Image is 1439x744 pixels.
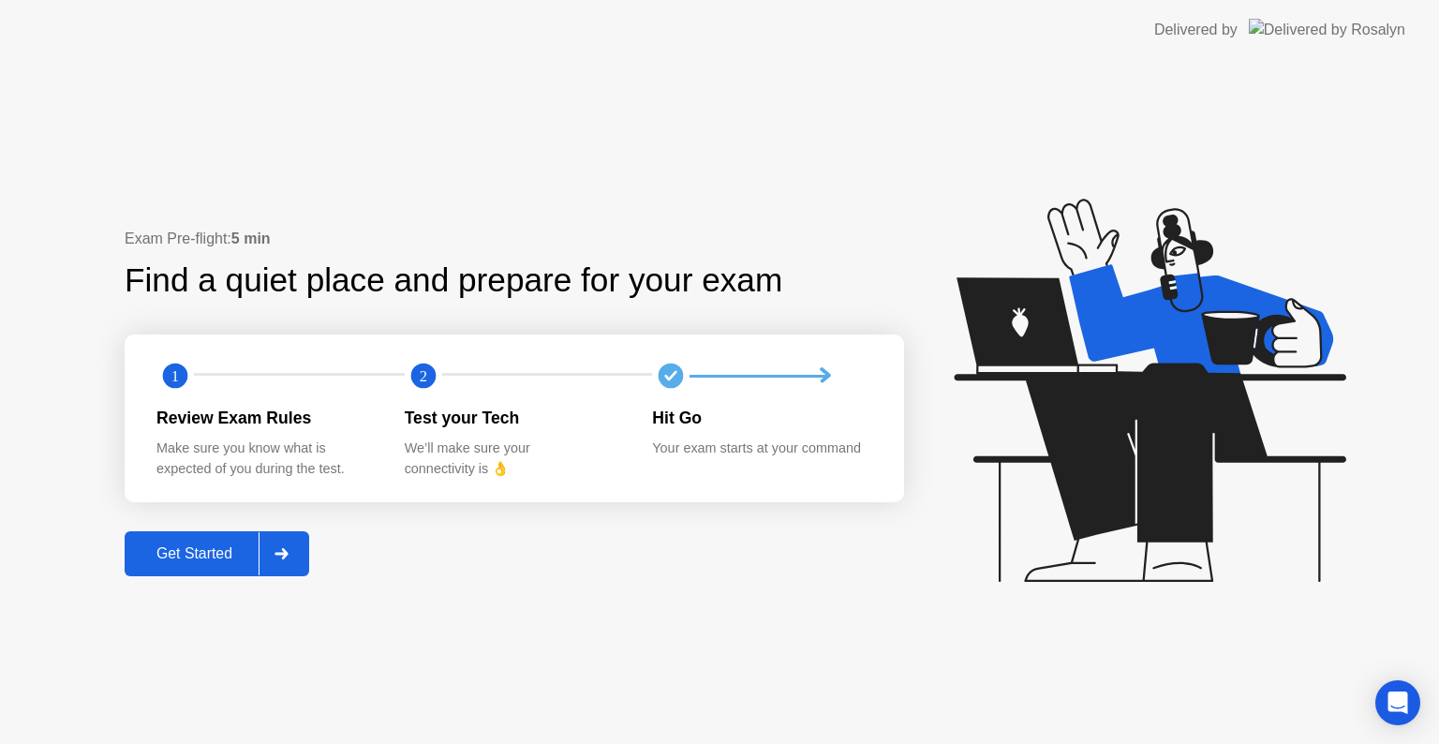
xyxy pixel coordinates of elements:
[156,439,375,479] div: Make sure you know what is expected of you during the test.
[652,439,870,459] div: Your exam starts at your command
[125,256,785,305] div: Find a quiet place and prepare for your exam
[171,367,179,385] text: 1
[1154,19,1238,41] div: Delivered by
[1375,680,1420,725] div: Open Intercom Messenger
[652,406,870,430] div: Hit Go
[420,367,427,385] text: 2
[405,406,623,430] div: Test your Tech
[156,406,375,430] div: Review Exam Rules
[130,545,259,562] div: Get Started
[1249,19,1405,40] img: Delivered by Rosalyn
[125,228,904,250] div: Exam Pre-flight:
[125,531,309,576] button: Get Started
[231,231,271,246] b: 5 min
[405,439,623,479] div: We’ll make sure your connectivity is 👌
